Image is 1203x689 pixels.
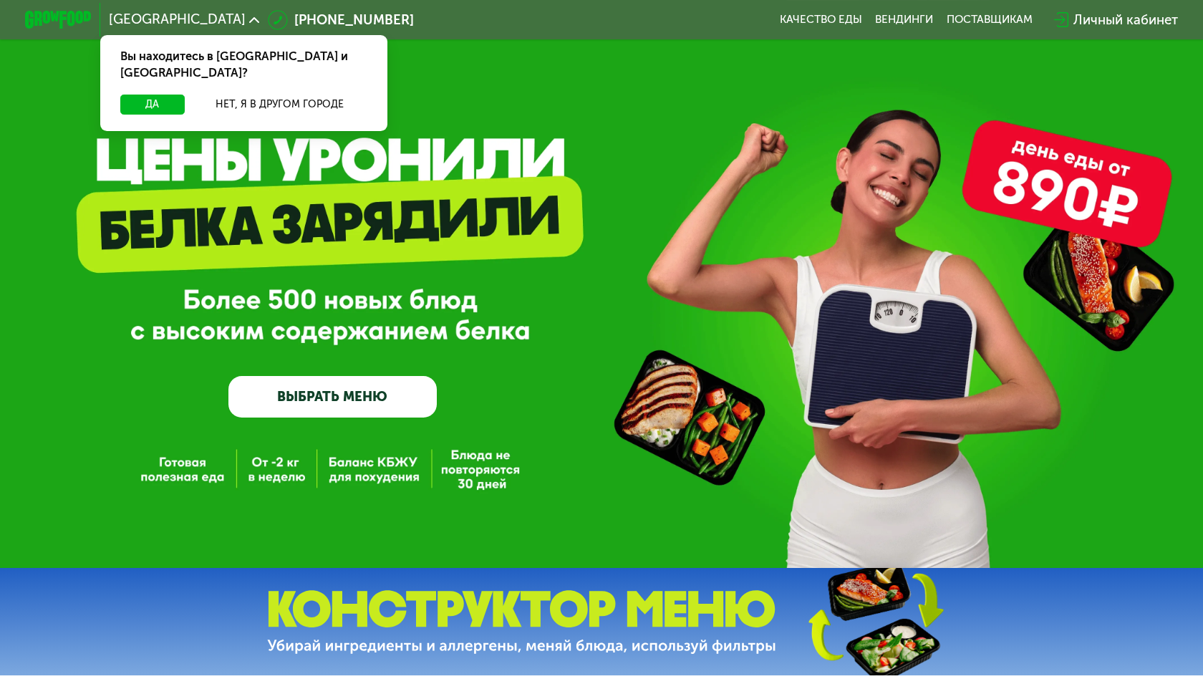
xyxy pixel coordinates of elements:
a: Качество еды [780,13,862,26]
a: Вендинги [875,13,933,26]
button: Да [120,95,185,115]
a: [PHONE_NUMBER] [268,10,414,30]
a: ВЫБРАТЬ МЕНЮ [228,376,437,418]
div: поставщикам [947,13,1033,26]
button: Нет, я в другом городе [191,95,367,115]
div: Вы находитесь в [GEOGRAPHIC_DATA] и [GEOGRAPHIC_DATA]? [100,35,387,95]
div: Личный кабинет [1073,10,1178,30]
span: [GEOGRAPHIC_DATA] [109,13,246,26]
